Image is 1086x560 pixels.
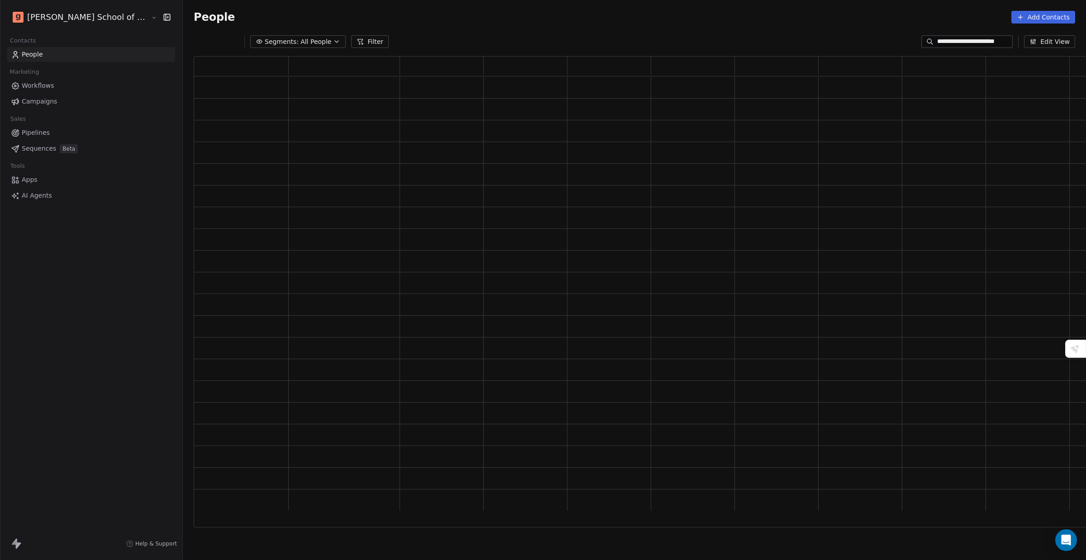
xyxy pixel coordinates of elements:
[27,11,149,23] span: [PERSON_NAME] School of Finance LLP
[7,188,175,203] a: AI Agents
[22,175,38,185] span: Apps
[7,78,175,93] a: Workflows
[22,191,52,200] span: AI Agents
[22,128,50,138] span: Pipelines
[13,12,24,23] img: Goela%20School%20Logos%20(4).png
[1024,35,1075,48] button: Edit View
[22,144,56,153] span: Sequences
[1011,11,1075,24] button: Add Contacts
[7,125,175,140] a: Pipelines
[7,94,175,109] a: Campaigns
[7,47,175,62] a: People
[194,10,235,24] span: People
[6,65,43,79] span: Marketing
[300,37,331,47] span: All People
[7,172,175,187] a: Apps
[1055,529,1077,551] div: Open Intercom Messenger
[7,141,175,156] a: SequencesBeta
[135,540,177,547] span: Help & Support
[11,9,145,25] button: [PERSON_NAME] School of Finance LLP
[265,37,299,47] span: Segments:
[60,144,78,153] span: Beta
[126,540,177,547] a: Help & Support
[351,35,389,48] button: Filter
[22,97,57,106] span: Campaigns
[22,50,43,59] span: People
[6,34,40,47] span: Contacts
[22,81,54,90] span: Workflows
[6,112,30,126] span: Sales
[6,159,29,173] span: Tools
